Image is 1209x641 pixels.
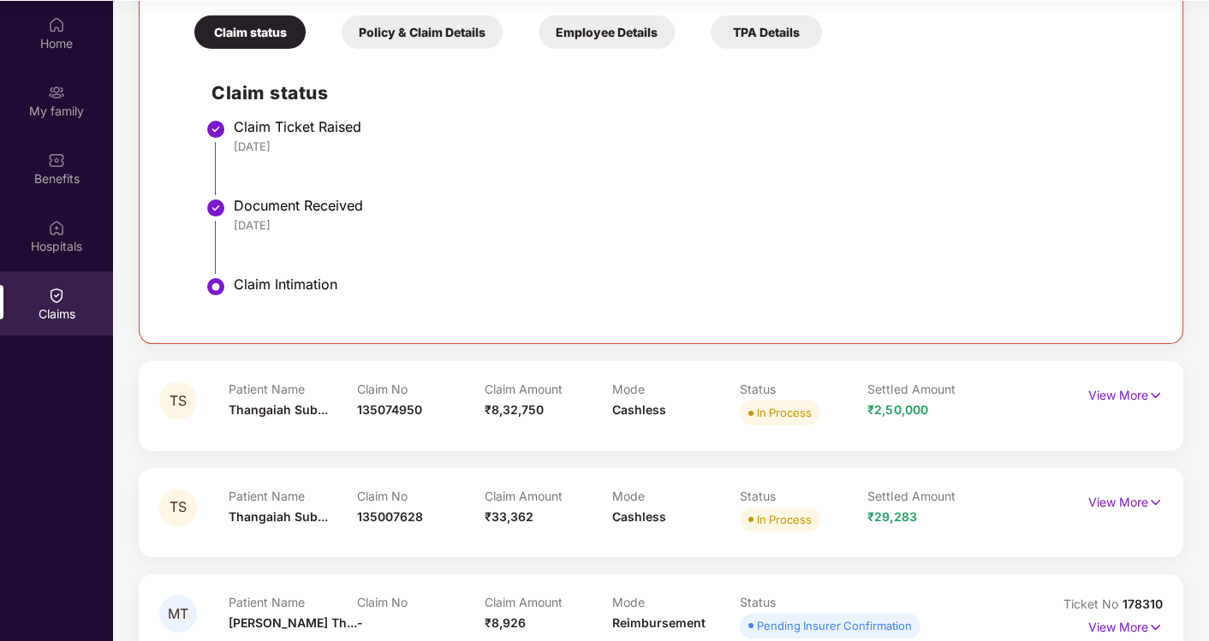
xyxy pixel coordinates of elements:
p: Status [740,489,867,503]
div: Claim status [194,15,306,49]
img: svg+xml;base64,PHN2ZyBpZD0iU3RlcC1BY3RpdmUtMzJ4MzIiIHhtbG5zPSJodHRwOi8vd3d3LnczLm9yZy8yMDAwL3N2Zy... [205,276,226,297]
img: svg+xml;base64,PHN2ZyBpZD0iQmVuZWZpdHMiIHhtbG5zPSJodHRwOi8vd3d3LnczLm9yZy8yMDAwL3N2ZyIgd2lkdGg9Ij... [48,151,65,169]
div: [DATE] [234,139,1145,154]
img: svg+xml;base64,PHN2ZyB3aWR0aD0iMjAiIGhlaWdodD0iMjAiIHZpZXdCb3g9IjAgMCAyMCAyMCIgZmlsbD0ibm9uZSIgeG... [48,84,65,101]
div: Document Received [234,197,1145,214]
div: In Process [757,511,812,528]
span: 135007628 [357,509,423,524]
img: svg+xml;base64,PHN2ZyB4bWxucz0iaHR0cDovL3d3dy53My5vcmcvMjAwMC9zdmciIHdpZHRoPSIxNyIgaGVpZ2h0PSIxNy... [1148,493,1163,512]
p: Status [740,382,867,396]
p: Status [740,595,867,609]
div: [DATE] [234,217,1145,233]
div: Claim Ticket Raised [234,118,1145,135]
span: Reimbursement [612,615,706,630]
span: TS [170,394,187,408]
p: Settled Amount [867,382,995,396]
div: In Process [757,404,812,421]
span: ₹8,926 [485,615,526,630]
span: 178310 [1123,596,1163,611]
span: MT [168,607,188,621]
p: Settled Amount [867,489,995,503]
span: [PERSON_NAME] Th... [229,615,357,630]
span: ₹2,50,000 [867,402,927,417]
p: Claim No [357,382,485,396]
span: ₹29,283 [867,509,916,524]
span: Cashless [612,402,666,417]
span: ₹8,32,750 [485,402,544,417]
img: svg+xml;base64,PHN2ZyBpZD0iU3RlcC1Eb25lLTMyeDMyIiB4bWxucz0iaHR0cDovL3d3dy53My5vcmcvMjAwMC9zdmciIH... [205,119,226,139]
p: View More [1088,382,1163,405]
span: - [357,615,363,630]
p: Claim Amount [485,489,612,503]
p: Claim No [357,489,485,503]
div: TPA Details [711,15,822,49]
img: svg+xml;base64,PHN2ZyBpZD0iSG9zcGl0YWxzIiB4bWxucz0iaHR0cDovL3d3dy53My5vcmcvMjAwMC9zdmciIHdpZHRoPS... [48,219,65,236]
span: ₹33,362 [485,509,533,524]
span: TS [170,500,187,514]
p: Claim Amount [485,382,612,396]
p: Mode [612,595,740,609]
div: Pending Insurer Confirmation [757,617,912,634]
img: svg+xml;base64,PHN2ZyB4bWxucz0iaHR0cDovL3d3dy53My5vcmcvMjAwMC9zdmciIHdpZHRoPSIxNyIgaGVpZ2h0PSIxNy... [1148,618,1163,637]
img: svg+xml;base64,PHN2ZyB4bWxucz0iaHR0cDovL3d3dy53My5vcmcvMjAwMC9zdmciIHdpZHRoPSIxNyIgaGVpZ2h0PSIxNy... [1148,386,1163,405]
p: Patient Name [229,489,356,503]
p: Mode [612,382,740,396]
h2: Claim status [211,79,1145,107]
p: Claim Amount [485,595,612,609]
span: Ticket No [1063,596,1123,611]
p: Patient Name [229,595,356,609]
p: View More [1088,614,1163,637]
span: Thangaiah Sub... [229,509,328,524]
p: Claim No [357,595,485,609]
div: Claim Intimation [234,276,1145,293]
img: svg+xml;base64,PHN2ZyBpZD0iQ2xhaW0iIHhtbG5zPSJodHRwOi8vd3d3LnczLm9yZy8yMDAwL3N2ZyIgd2lkdGg9IjIwIi... [48,287,65,304]
div: Employee Details [539,15,675,49]
p: Mode [612,489,740,503]
img: svg+xml;base64,PHN2ZyBpZD0iU3RlcC1Eb25lLTMyeDMyIiB4bWxucz0iaHR0cDovL3d3dy53My5vcmcvMjAwMC9zdmciIH... [205,198,226,218]
img: svg+xml;base64,PHN2ZyBpZD0iSG9tZSIgeG1sbnM9Imh0dHA6Ly93d3cudzMub3JnLzIwMDAvc3ZnIiB3aWR0aD0iMjAiIG... [48,16,65,33]
span: Cashless [612,509,666,524]
span: 135074950 [357,402,422,417]
span: Thangaiah Sub... [229,402,328,417]
p: Patient Name [229,382,356,396]
div: Policy & Claim Details [342,15,503,49]
p: View More [1088,489,1163,512]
